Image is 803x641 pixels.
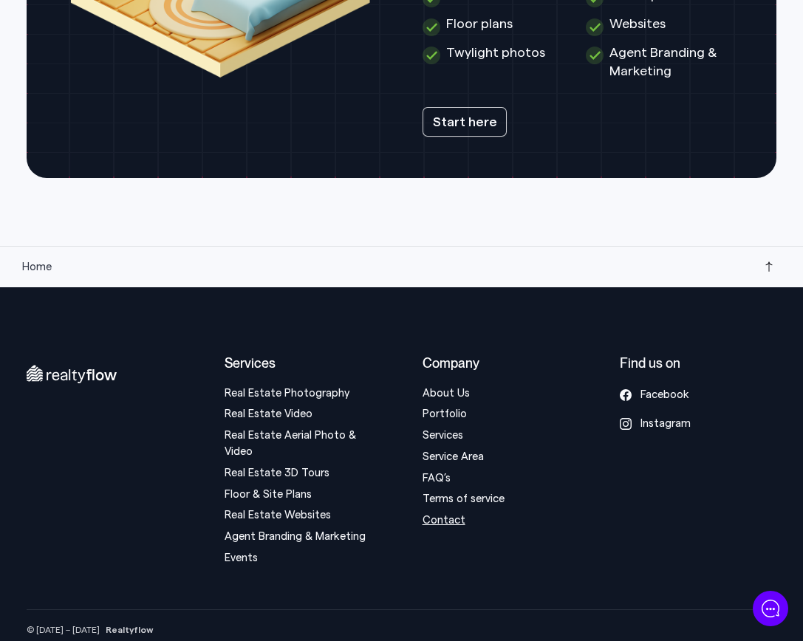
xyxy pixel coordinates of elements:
span: Agent Branding & Marketing [609,44,750,80]
span: Facebook [640,388,689,402]
a: Contact [423,515,465,526]
a: Real Estate Websites [225,510,331,521]
iframe: gist-messenger-bubble-iframe [753,591,788,626]
span: Company [423,355,479,371]
a: Terms of service [423,493,505,504]
span: Floor plans [446,15,513,33]
strong: Realtyflow [106,625,154,634]
a: Real Estate 3D Tours [225,467,329,479]
span: Home [22,261,52,272]
span: Websites [609,15,666,33]
span: Start here [432,114,496,131]
a: Real Estate Video [225,408,312,419]
a: Agent Branding & Marketing [225,531,366,542]
span: Instagram [640,417,691,431]
img: Company Logo [22,24,46,47]
a: Floor & Site Plans [225,489,312,500]
h1: How can we help... [22,90,273,114]
a: Portfolio [423,408,467,419]
a: Instagram [620,417,710,431]
a: Services [423,430,463,441]
a: Start here [423,107,507,137]
a: Real Estate Photography [225,388,349,399]
span: Find us on [620,355,680,371]
span: We run on Gist [123,516,187,526]
span: New conversation [95,223,177,235]
span: Twylight photos [446,44,545,62]
a: About Us [423,388,470,399]
h2: Welcome to RealtyFlow . Let's chat — Start a new conversation below. [22,117,273,188]
span: © [DATE] – [DATE] [27,625,100,634]
nav: breadcrumbs [22,261,52,274]
a: Real Estate Aerial Photo & Video [225,430,356,457]
a: Events [225,552,258,563]
a: FAQ’s [423,473,451,484]
a: Facebook [620,388,710,402]
button: New conversation [23,214,273,244]
span: Services [225,355,276,371]
a: Service Area [423,451,484,462]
